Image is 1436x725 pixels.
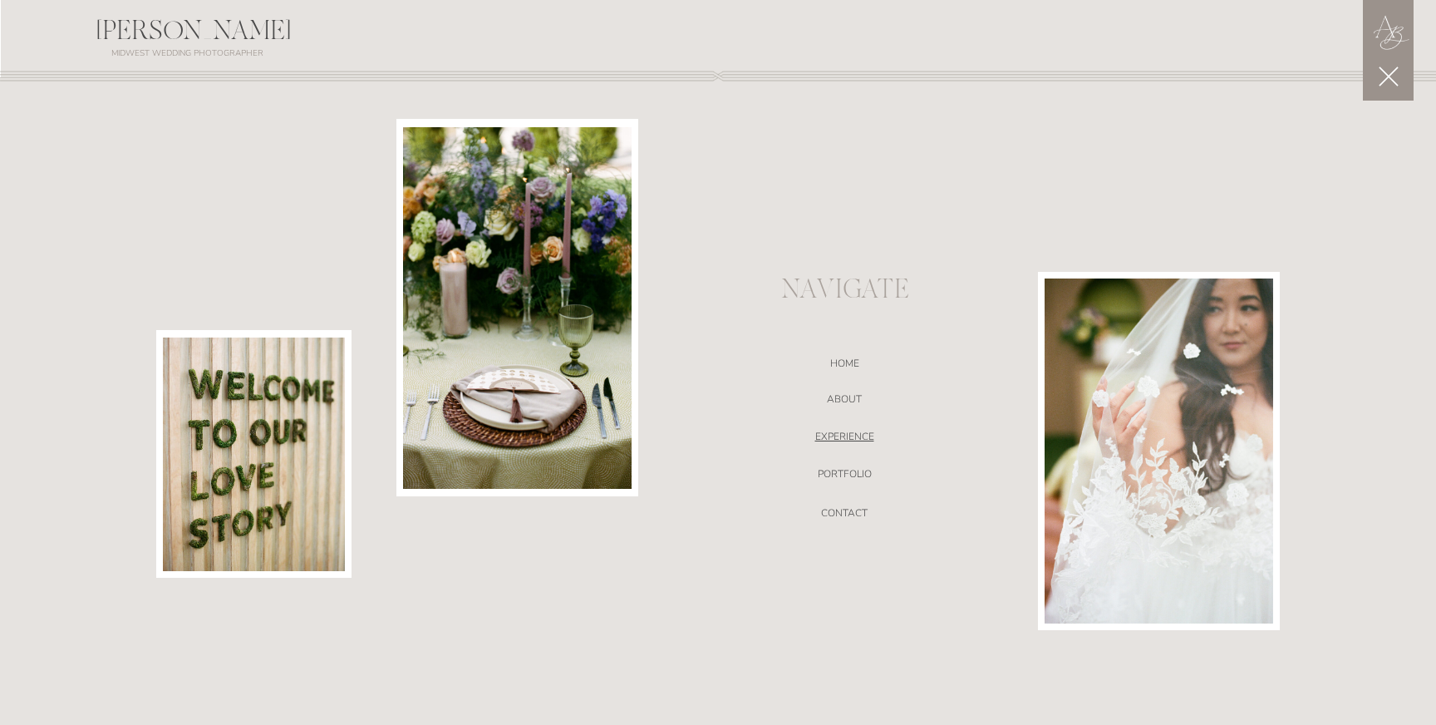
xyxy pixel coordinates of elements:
a: Home [668,358,1020,374]
a: EXPERIENCE [668,431,1020,447]
div: [PERSON_NAME] [1,18,386,54]
a: ABOUT [668,393,1020,410]
a: portfolio [668,468,1020,485]
nav: Navigate [780,279,909,303]
a: CONTACT [668,507,1020,524]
